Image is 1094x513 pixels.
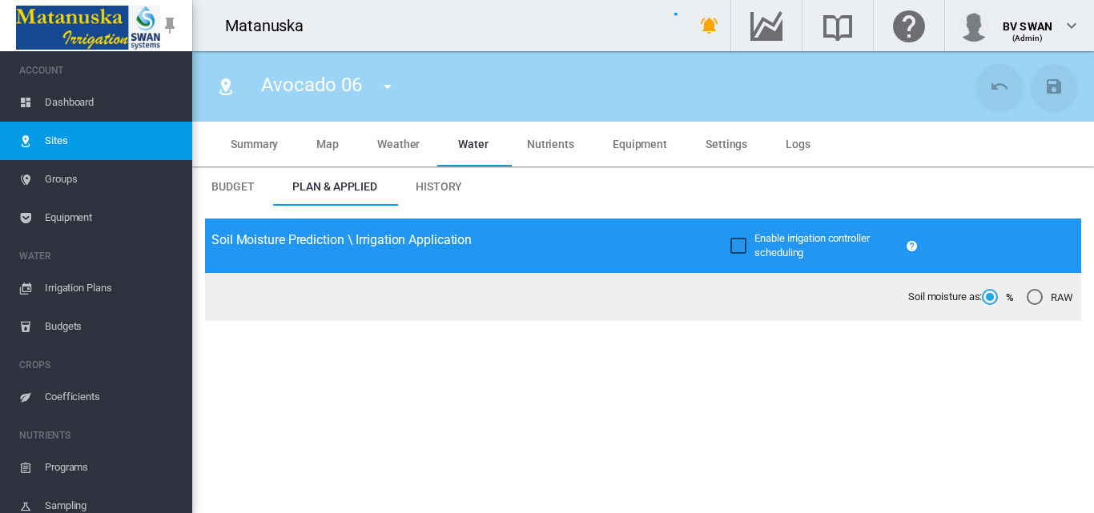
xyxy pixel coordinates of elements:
span: NUTRIENTS [19,423,179,448]
button: Save Changes [1032,64,1076,109]
md-checkbox: Enable irrigation controller scheduling [730,231,899,260]
span: Groups [45,160,179,198]
md-icon: icon-undo [990,77,1009,96]
md-icon: icon-chevron-down [1062,16,1081,35]
span: Plan & Applied [292,180,377,193]
md-icon: icon-pin [160,16,179,35]
span: WATER [19,243,179,269]
md-icon: Search the knowledge base [818,16,857,35]
span: History [416,180,462,193]
md-radio-button: % [982,290,1014,305]
img: Matanuska_LOGO.png [16,6,160,50]
span: Dashboard [45,83,179,122]
span: Enable irrigation controller scheduling [754,232,869,259]
div: Matanuska [225,14,318,37]
span: Budget [211,180,254,193]
button: icon-bell-ring [694,10,726,42]
span: Soil Moisture Prediction \ Irrigation Application [211,232,472,247]
span: Summary [231,138,278,150]
span: CROPS [19,352,179,378]
span: Equipment [613,138,667,150]
span: Irrigation Plans [45,269,179,307]
span: Avocado 06 [261,74,362,96]
img: profile.jpg [958,10,990,42]
button: Click to go to list of Sites [210,70,242,102]
md-icon: Go to the Data Hub [747,16,786,35]
md-icon: icon-map-marker-radius [216,77,235,96]
span: Programs [45,448,179,487]
span: Weather [377,138,420,150]
span: Map [316,138,339,150]
span: Nutrients [527,138,574,150]
md-icon: Click here for help [890,16,928,35]
span: Logs [786,138,810,150]
div: BV SWAN [1003,12,1052,28]
span: Settings [706,138,747,150]
md-icon: icon-content-save [1044,77,1064,96]
span: Soil moisture as: [908,290,982,304]
span: Coefficients [45,378,179,416]
span: Equipment [45,198,179,237]
span: Water [458,138,489,150]
span: Sites [45,122,179,160]
button: Cancel Changes [977,64,1022,109]
md-icon: icon-menu-down [378,77,397,96]
md-radio-button: RAW [1027,290,1073,305]
button: icon-menu-down [372,70,404,102]
span: (Admin) [1012,34,1044,42]
span: ACCOUNT [19,58,179,83]
span: Budgets [45,307,179,346]
md-icon: icon-bell-ring [700,16,719,35]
